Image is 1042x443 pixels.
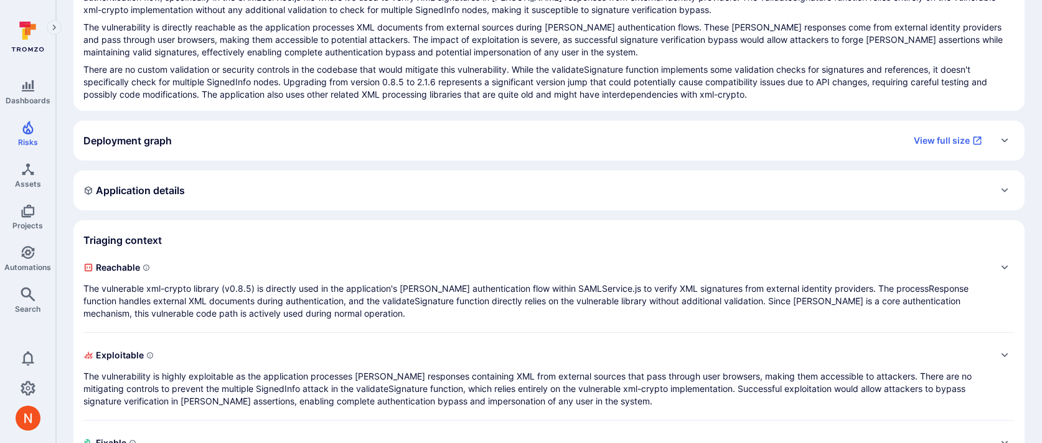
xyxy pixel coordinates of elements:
span: Automations [4,263,51,272]
span: Reachable [83,258,990,277]
span: Dashboards [6,96,50,105]
div: Expand [73,121,1025,161]
div: Expand [83,258,1015,320]
span: Risks [18,138,38,147]
button: Expand navigation menu [47,20,62,35]
span: Search [15,304,40,314]
svg: Indicates if a vulnerability can be exploited by an attacker to gain unauthorized access, execute... [146,352,154,359]
p: The vulnerable xml-crypto library (v0.8.5) is directly used in the application's [PERSON_NAME] au... [83,282,990,320]
a: View full size [906,131,990,151]
p: The vulnerability is highly exploitable as the application processes [PERSON_NAME] responses cont... [83,370,990,408]
div: Expand [83,345,1015,408]
h2: Triaging context [83,234,162,246]
p: There are no custom validation or security controls in the codebase that would mitigate this vuln... [83,63,1015,101]
div: Neeren Patki [16,406,40,431]
img: ACg8ocIprwjrgDQnDsNSk9Ghn5p5-B8DpAKWoJ5Gi9syOE4K59tr4Q=s96-c [16,406,40,431]
i: Expand navigation menu [50,22,59,33]
svg: Indicates if a vulnerability code, component, function or a library can actually be reached or in... [143,264,150,271]
h2: Deployment graph [83,134,172,147]
span: Projects [12,221,43,230]
span: Exploitable [83,345,990,365]
p: The vulnerability is directly reachable as the application processes XML documents from external ... [83,21,1015,58]
span: Assets [15,179,41,189]
h2: Application details [83,184,185,197]
div: Expand [73,170,1025,210]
